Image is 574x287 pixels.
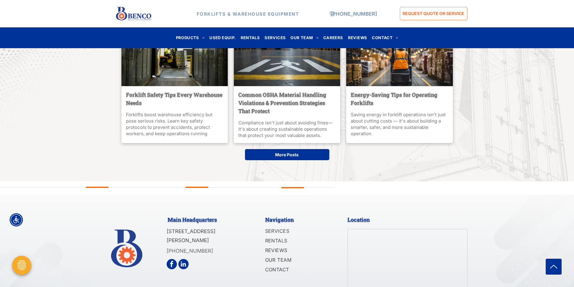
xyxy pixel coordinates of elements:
[265,265,330,275] a: CONTACT
[346,34,370,42] a: REVIEWS
[265,256,330,265] a: OUR TEAM
[178,259,189,269] a: linkedin
[275,149,299,160] span: More Posts
[347,216,370,223] span: Location
[321,34,346,42] a: CAREERS
[197,11,299,17] strong: FORKLIFTS & WAREHOUSE EQUIPMENT
[288,34,321,42] a: OUR TEAM
[126,111,223,136] div: Forklifts boost warehouse efficiency but pose serious risks. Learn key safety protocols to preven...
[167,228,215,244] span: [STREET_ADDRESS][PERSON_NAME]
[331,11,377,17] a: [PHONE_NUMBER]
[10,213,23,226] div: Accessibility Menu
[174,34,207,42] a: PRODUCTS
[126,91,223,107] a: Forklift Safety Tips Every Warehouse Needs
[403,8,464,19] span: REQUEST QUOTE OR SERVICE
[167,248,213,254] a: [PHONE_NUMBER]
[265,227,330,236] a: SERVICES
[400,7,467,20] a: REQUEST QUOTE OR SERVICE
[234,29,340,86] a: Pedestrian crossing marking on a warehouse floor with a forklift in the background.
[207,34,238,42] a: USED EQUIP.
[351,111,448,136] div: Saving energy in forklift operations isn't just about cutting costs — it's about building a smart...
[238,120,336,139] div: Compliance isn't just about avoiding fines—it's about creating sustainable operations that protec...
[121,29,228,86] a: Forklift loading a truck at a loading dock. Interior of the truck with a view of a warehouse.
[238,34,262,42] a: RENTALS
[265,246,330,256] a: REVIEWS
[369,34,400,42] a: CONTACT
[351,91,448,107] a: Energy-Saving Tips for Operating Forklifts
[238,91,336,115] a: Common OSHA Material Handling Violations & Prevention Strategies That Protect
[265,216,294,223] span: Navigation
[265,236,330,246] a: RENTALS
[168,216,217,223] span: Main Headquarters
[262,34,288,42] a: SERVICES
[167,259,177,269] a: facebook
